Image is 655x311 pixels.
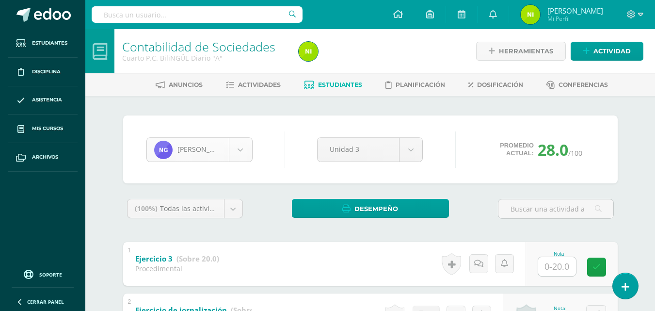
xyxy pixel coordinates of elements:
[128,199,242,218] a: (100%)Todas las actividades de esta unidad
[330,138,387,161] span: Unidad 3
[547,15,603,23] span: Mi Perfil
[546,77,608,93] a: Conferencias
[500,142,534,157] span: Promedio actual:
[39,271,62,278] span: Soporte
[122,38,275,55] a: Contabilidad de Sociedades
[571,42,643,61] a: Actividad
[177,145,232,154] span: [PERSON_NAME]
[499,42,553,60] span: Herramientas
[238,81,281,88] span: Actividades
[32,125,63,132] span: Mis cursos
[92,6,303,23] input: Busca un usuario...
[538,139,568,160] span: 28.0
[154,141,173,159] img: c2b4b5d4a8af6b3e698f615fc0e1f4ce.png
[27,298,64,305] span: Cerrar panel
[468,77,523,93] a: Dosificación
[521,5,540,24] img: 847ab3172bd68bb5562f3612eaf970ae.png
[498,199,613,218] input: Buscar una actividad aquí...
[304,77,362,93] a: Estudiantes
[12,267,74,280] a: Soporte
[292,199,449,218] a: Desempeño
[354,200,398,218] span: Desempeño
[32,68,61,76] span: Disciplina
[8,115,78,143] a: Mis cursos
[477,81,523,88] span: Dosificación
[476,42,566,61] a: Herramientas
[318,138,422,162] a: Unidad 3
[135,264,219,273] div: Procedimental
[568,148,582,158] span: /100
[176,254,219,263] strong: (Sobre 20.0)
[156,77,203,93] a: Anuncios
[299,42,318,61] img: 847ab3172bd68bb5562f3612eaf970ae.png
[538,257,576,276] input: 0-20.0
[135,251,219,267] a: Ejercicio 3 (Sobre 20.0)
[385,77,445,93] a: Planificación
[8,86,78,115] a: Asistencia
[160,204,280,213] span: Todas las actividades de esta unidad
[135,254,173,263] b: Ejercicio 3
[318,81,362,88] span: Estudiantes
[8,29,78,58] a: Estudiantes
[32,39,67,47] span: Estudiantes
[122,40,287,53] h1: Contabilidad de Sociedades
[122,53,287,63] div: Cuarto P.C. BiliNGÜE Diario 'A'
[396,81,445,88] span: Planificación
[538,251,580,257] div: Nota
[32,153,58,161] span: Archivos
[135,204,158,213] span: (100%)
[169,81,203,88] span: Anuncios
[32,96,62,104] span: Asistencia
[226,77,281,93] a: Actividades
[147,138,252,162] a: [PERSON_NAME]
[8,58,78,86] a: Disciplina
[547,6,603,16] span: [PERSON_NAME]
[559,81,608,88] span: Conferencias
[593,42,631,60] span: Actividad
[8,143,78,172] a: Archivos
